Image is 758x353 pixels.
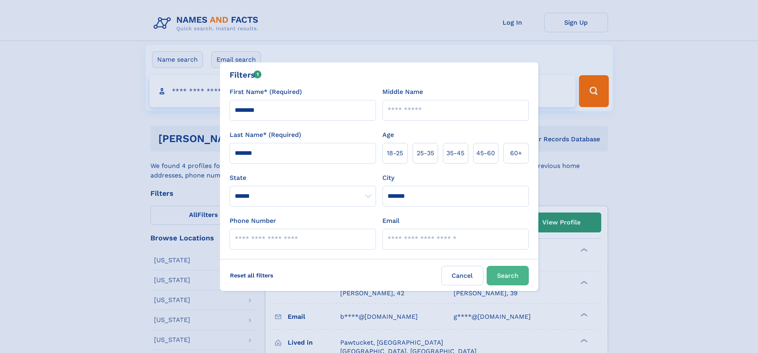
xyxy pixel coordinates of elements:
[230,216,276,226] label: Phone Number
[476,148,495,158] span: 45‑60
[387,148,403,158] span: 18‑25
[382,87,423,97] label: Middle Name
[441,266,483,285] label: Cancel
[382,173,394,183] label: City
[230,69,262,81] div: Filters
[487,266,529,285] button: Search
[446,148,464,158] span: 35‑45
[230,87,302,97] label: First Name* (Required)
[230,173,376,183] label: State
[230,130,301,140] label: Last Name* (Required)
[382,130,394,140] label: Age
[510,148,522,158] span: 60+
[225,266,279,285] label: Reset all filters
[382,216,399,226] label: Email
[417,148,434,158] span: 25‑35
